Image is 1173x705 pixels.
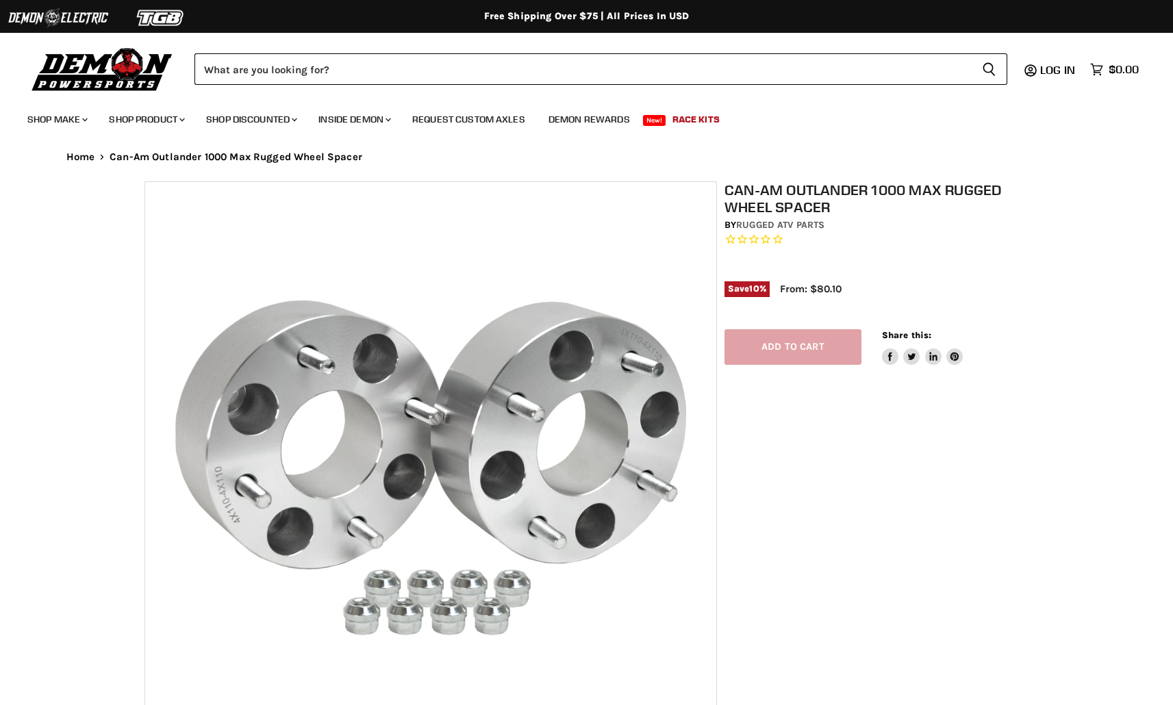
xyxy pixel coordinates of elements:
[1034,64,1083,76] a: Log in
[194,53,1007,85] form: Product
[110,5,212,31] img: TGB Logo 2
[882,329,963,366] aside: Share this:
[99,105,193,133] a: Shop Product
[1040,63,1075,77] span: Log in
[66,151,95,163] a: Home
[724,218,1037,233] div: by
[194,53,971,85] input: Search
[17,100,1135,133] ul: Main menu
[196,105,305,133] a: Shop Discounted
[971,53,1007,85] button: Search
[662,105,730,133] a: Race Kits
[724,181,1037,216] h1: Can-Am Outlander 1000 Max Rugged Wheel Spacer
[1083,60,1146,79] a: $0.00
[110,151,362,163] span: Can-Am Outlander 1000 Max Rugged Wheel Spacer
[882,330,931,340] span: Share this:
[7,5,110,31] img: Demon Electric Logo 2
[402,105,535,133] a: Request Custom Axles
[17,105,96,133] a: Shop Make
[39,151,1135,163] nav: Breadcrumbs
[538,105,640,133] a: Demon Rewards
[39,10,1135,23] div: Free Shipping Over $75 | All Prices In USD
[780,283,842,295] span: From: $80.10
[643,115,666,126] span: New!
[724,281,770,296] span: Save %
[736,219,824,231] a: Rugged ATV Parts
[749,283,759,294] span: 10
[308,105,399,133] a: Inside Demon
[1109,63,1139,76] span: $0.00
[27,44,177,93] img: Demon Powersports
[724,233,1037,247] span: Rated 0.0 out of 5 stars 0 reviews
